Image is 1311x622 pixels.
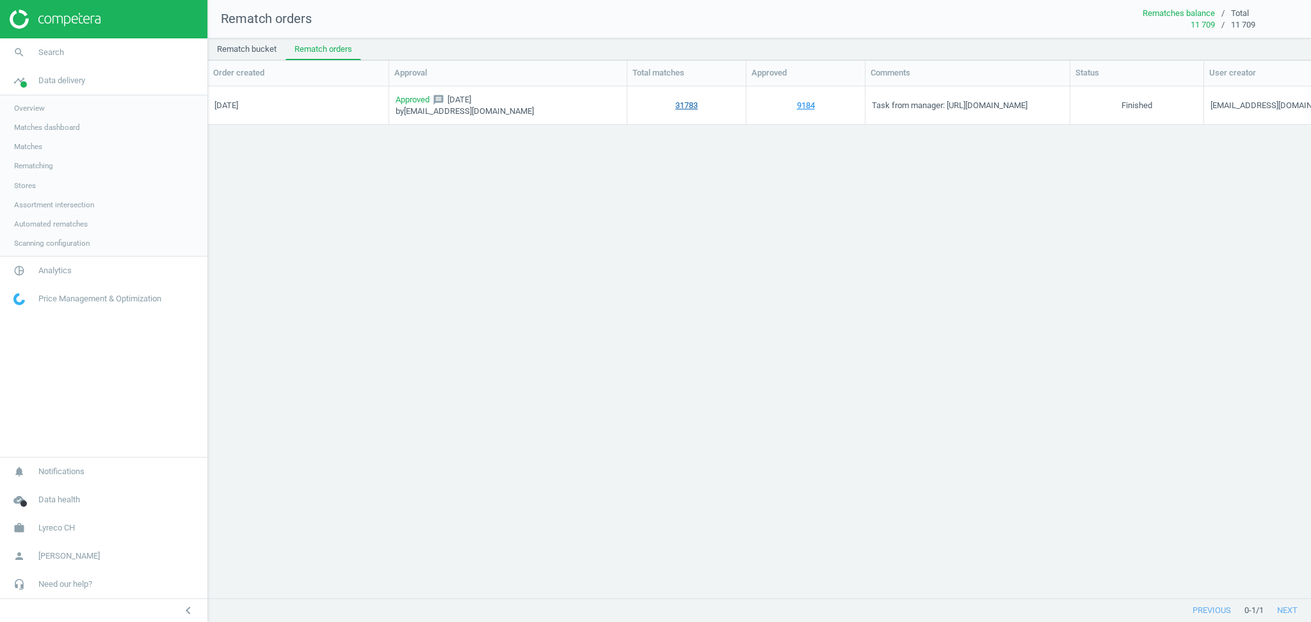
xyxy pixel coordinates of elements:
[38,494,80,506] span: Data health
[7,68,31,93] i: timeline
[38,47,64,58] span: Search
[7,40,31,65] i: search
[208,38,286,60] a: Rematch bucket
[214,99,238,111] div: [DATE]
[1119,19,1215,31] div: 11 709
[871,67,1065,79] div: Comments
[14,200,94,210] span: Assortment intersection
[181,603,196,618] i: chevron_left
[675,99,698,111] a: 31783
[433,93,444,105] i: message
[396,93,534,105] div: [DATE]
[632,67,741,79] div: Total matches
[38,522,75,534] span: Lyreco CH
[221,11,312,26] span: Rematch orders
[872,99,1027,111] div: Task from manager: [URL][DOMAIN_NAME]
[7,544,31,568] i: person
[14,103,45,113] span: Overview
[14,141,42,152] span: Matches
[286,38,361,60] a: Rematch orders
[208,86,1311,586] div: grid
[396,105,534,116] div: by [EMAIL_ADDRESS][DOMAIN_NAME]
[1215,19,1231,31] div: /
[1256,605,1264,616] span: / 1
[7,459,31,484] i: notifications
[7,488,31,512] i: cloud_done
[797,99,815,111] a: 9184
[14,161,53,171] span: Rematching
[38,293,161,305] span: Price Management & Optimization
[14,180,36,191] span: Stores
[1179,599,1244,622] button: previous
[396,94,430,106] span: Approved
[13,293,25,305] img: wGWNvw8QSZomAAAAABJRU5ErkJggg==
[1075,67,1198,79] div: Status
[7,572,31,596] i: headset_mic
[14,122,80,132] span: Matches dashboard
[1231,19,1311,31] div: 11 709
[38,75,85,86] span: Data delivery
[38,550,100,562] span: [PERSON_NAME]
[1119,8,1215,19] div: Rematches balance
[394,67,622,79] div: Approval
[172,602,204,619] button: chevron_left
[10,10,101,29] img: ajHJNr6hYgQAAAAASUVORK5CYII=
[38,466,84,477] span: Notifications
[1244,605,1256,616] span: 0 - 1
[1264,599,1311,622] button: next
[14,219,88,229] span: Automated rematches
[38,578,92,590] span: Need our help?
[213,67,383,79] div: Order created
[14,238,90,248] span: Scanning configuration
[1231,8,1311,19] div: Total
[752,67,860,79] div: Approved
[7,259,31,283] i: pie_chart_outlined
[1215,8,1231,19] div: /
[1077,88,1197,123] div: Finished
[38,265,72,276] span: Analytics
[7,516,31,540] i: work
